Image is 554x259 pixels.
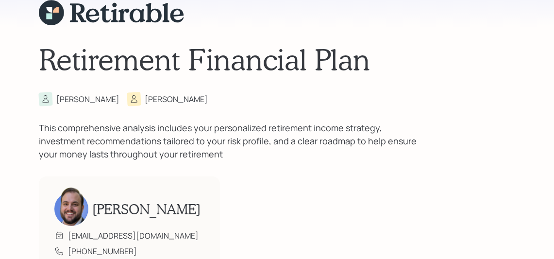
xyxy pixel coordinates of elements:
h2: [PERSON_NAME] [92,201,201,218]
img: james-distasi-headshot.png [54,187,88,226]
div: [PHONE_NUMBER] [68,245,137,257]
div: [PERSON_NAME] [56,93,119,105]
div: [EMAIL_ADDRESS][DOMAIN_NAME] [68,230,199,242]
div: [PERSON_NAME] [145,93,208,105]
div: This comprehensive analysis includes your personalized retirement income strategy, investment rec... [39,121,427,161]
h1: Retirement Financial Plan [39,42,515,77]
